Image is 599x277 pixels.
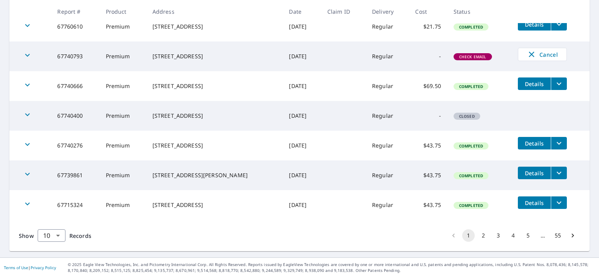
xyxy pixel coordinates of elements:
td: Regular [366,131,409,160]
span: Details [523,80,546,88]
a: Privacy Policy [31,265,56,270]
span: Completed [454,203,488,208]
p: © 2025 Eagle View Technologies, Inc. and Pictometry International Corp. All Rights Reserved. Repo... [68,262,595,273]
p: | [4,265,56,270]
td: Premium [100,131,146,160]
td: Regular [366,160,409,190]
td: [DATE] [283,12,321,41]
td: 67739861 [51,160,99,190]
td: Premium [100,41,146,71]
button: detailsBtn-67715324 [518,196,551,209]
td: Regular [366,190,409,220]
button: detailsBtn-67740666 [518,77,551,90]
button: page 1 [462,229,475,242]
td: $43.75 [409,131,447,160]
td: - [409,41,447,71]
div: [STREET_ADDRESS] [152,52,277,60]
span: Details [523,199,546,207]
td: Regular [366,12,409,41]
button: Cancel [518,48,567,61]
span: Completed [454,173,488,178]
button: detailsBtn-67740276 [518,137,551,149]
td: [DATE] [283,131,321,160]
div: [STREET_ADDRESS] [152,201,277,209]
div: … [537,232,549,239]
a: Terms of Use [4,265,28,270]
span: Show [19,232,34,239]
button: filesDropdownBtn-67760610 [551,18,567,31]
td: 67760610 [51,12,99,41]
span: Cancel [526,50,559,59]
td: [DATE] [283,71,321,101]
button: detailsBtn-67760610 [518,18,551,31]
td: $43.75 [409,190,447,220]
div: [STREET_ADDRESS] [152,142,277,149]
button: filesDropdownBtn-67740276 [551,137,567,149]
div: [STREET_ADDRESS] [152,112,277,120]
td: 67740400 [51,101,99,131]
button: Go to page 3 [492,229,505,242]
button: Go to page 2 [477,229,490,242]
button: detailsBtn-67739861 [518,167,551,179]
button: filesDropdownBtn-67739861 [551,167,567,179]
div: 10 [38,225,65,246]
div: [STREET_ADDRESS] [152,82,277,90]
button: Go to page 4 [507,229,519,242]
button: Go to page 55 [552,229,564,242]
td: Premium [100,71,146,101]
td: [DATE] [283,101,321,131]
button: filesDropdownBtn-67740666 [551,77,567,90]
td: 67740276 [51,131,99,160]
td: 67740793 [51,41,99,71]
div: [STREET_ADDRESS][PERSON_NAME] [152,171,277,179]
span: Details [523,21,546,28]
nav: pagination navigation [446,229,580,242]
div: Show 10 records [38,229,65,242]
td: 67740666 [51,71,99,101]
span: Completed [454,24,488,30]
td: Regular [366,101,409,131]
td: $21.75 [409,12,447,41]
td: [DATE] [283,41,321,71]
td: 67715324 [51,190,99,220]
td: Regular [366,71,409,101]
td: $43.75 [409,160,447,190]
span: Completed [454,143,488,149]
button: Go to next page [566,229,579,242]
td: [DATE] [283,160,321,190]
td: Premium [100,101,146,131]
td: Regular [366,41,409,71]
div: [STREET_ADDRESS] [152,23,277,31]
td: [DATE] [283,190,321,220]
td: Premium [100,190,146,220]
span: Completed [454,84,488,89]
span: Details [523,140,546,147]
td: - [409,101,447,131]
span: Check Email [454,54,491,59]
button: Go to page 5 [522,229,534,242]
span: Details [523,169,546,177]
span: Closed [454,113,479,119]
td: Premium [100,12,146,41]
td: $69.50 [409,71,447,101]
td: Premium [100,160,146,190]
span: Records [69,232,91,239]
button: filesDropdownBtn-67715324 [551,196,567,209]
